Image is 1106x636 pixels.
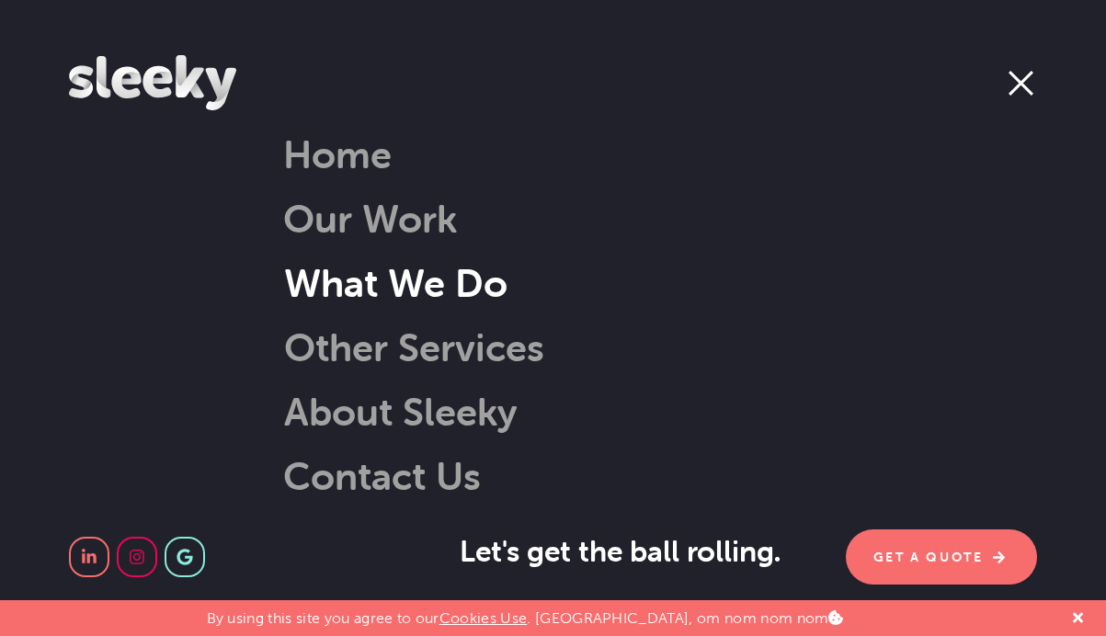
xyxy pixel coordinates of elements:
a: Home [283,131,392,177]
span: Let's get the ball rolling [460,533,781,569]
p: By using this site you agree to our . [GEOGRAPHIC_DATA], om nom nom nom [207,600,844,627]
a: What We Do [237,259,507,306]
a: Cookies Use [439,609,528,627]
a: Our Work [283,195,457,242]
span: . [774,535,781,568]
a: About Sleeky [237,388,518,435]
img: Sleeky Web Design Newcastle [69,55,236,110]
a: Contact Us [283,452,481,499]
a: Other Services [237,324,544,370]
a: Get A Quote [846,529,1037,585]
